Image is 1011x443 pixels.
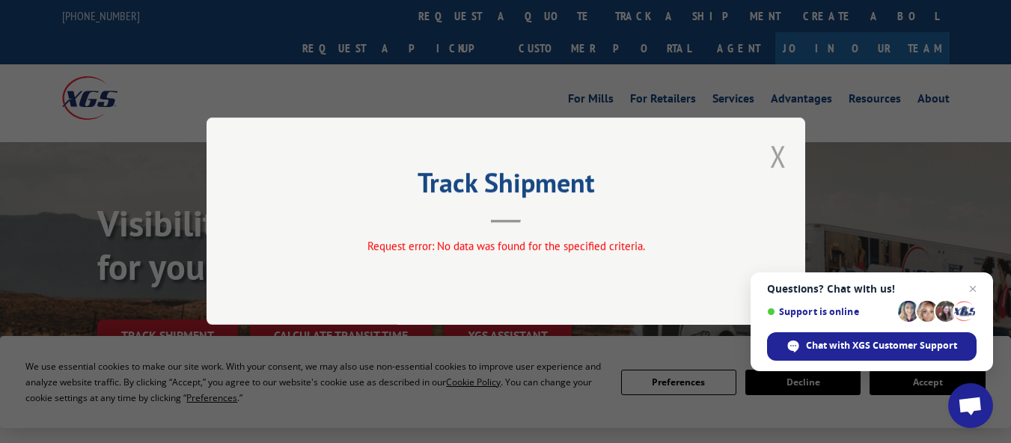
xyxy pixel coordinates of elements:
[767,332,977,361] div: Chat with XGS Customer Support
[806,339,957,352] span: Chat with XGS Customer Support
[964,280,982,298] span: Close chat
[767,283,977,295] span: Questions? Chat with us!
[767,306,893,317] span: Support is online
[367,239,644,254] span: Request error: No data was found for the specified criteria.
[281,172,730,201] h2: Track Shipment
[948,383,993,428] div: Open chat
[770,136,786,176] button: Close modal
